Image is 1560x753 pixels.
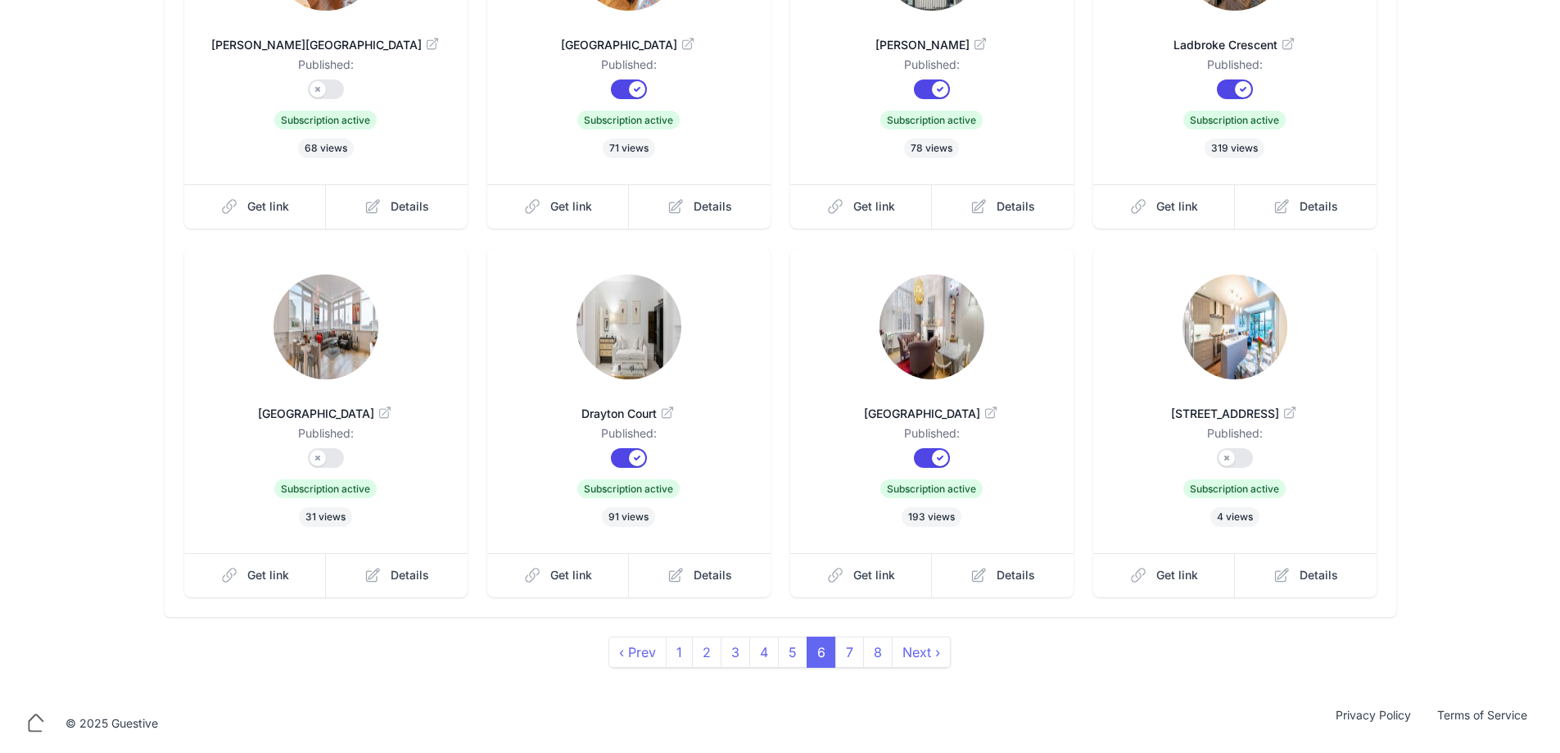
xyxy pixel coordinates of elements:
a: Get link [487,553,630,597]
span: Get link [1156,567,1198,583]
a: Privacy Policy [1323,707,1424,740]
span: Details [1300,198,1338,215]
a: 3 [721,637,750,668]
a: 2 [692,637,721,668]
a: [PERSON_NAME][GEOGRAPHIC_DATA] [210,17,441,57]
a: Details [629,184,771,229]
a: 5 [778,637,807,668]
span: [STREET_ADDRESS] [1119,406,1350,422]
a: Get link [184,184,327,229]
span: 4 views [1210,507,1259,527]
a: 1 [666,637,693,668]
span: Get link [247,198,289,215]
a: [GEOGRAPHIC_DATA] [816,386,1047,425]
dd: Published: [513,57,744,79]
a: Get link [1093,553,1236,597]
a: 8 [863,637,893,668]
div: © 2025 Guestive [66,715,158,732]
a: 4 [749,637,779,668]
span: 193 views [902,507,961,527]
span: [GEOGRAPHIC_DATA] [513,37,744,53]
span: Subscription active [1183,479,1286,498]
span: Details [1300,567,1338,583]
span: [PERSON_NAME][GEOGRAPHIC_DATA] [210,37,441,53]
span: Get link [550,198,592,215]
a: [GEOGRAPHIC_DATA] [513,17,744,57]
span: Subscription active [577,479,680,498]
span: Subscription active [274,111,377,129]
a: Get link [790,553,933,597]
a: [PERSON_NAME] [816,17,1047,57]
span: Subscription active [1183,111,1286,129]
dd: Published: [1119,57,1350,79]
img: bmt40uw3wz5y9lsb1wmfjbht1201 [1182,274,1287,379]
span: Get link [550,567,592,583]
a: Terms of Service [1424,707,1540,740]
span: Ladbroke Crescent [1119,37,1350,53]
dd: Published: [513,425,744,448]
dd: Published: [210,57,441,79]
span: Subscription active [274,479,377,498]
span: Details [694,198,732,215]
a: Get link [487,184,630,229]
span: 68 views [298,138,354,158]
span: Get link [853,567,895,583]
span: Subscription active [880,111,983,129]
dd: Published: [816,57,1047,79]
span: Details [391,567,429,583]
a: Get link [1093,184,1236,229]
span: Details [997,567,1035,583]
a: Details [932,184,1074,229]
a: Details [629,553,771,597]
a: [STREET_ADDRESS] [1119,386,1350,425]
span: Details [997,198,1035,215]
img: eg66qemvp6bw0rlldk4d7r1crl42 [879,274,984,379]
a: next [892,637,951,668]
span: 319 views [1205,138,1264,158]
a: Drayton Court [513,386,744,425]
a: Get link [790,184,933,229]
a: [GEOGRAPHIC_DATA] [210,386,441,425]
dd: Published: [816,425,1047,448]
span: Subscription active [577,111,680,129]
span: 31 views [299,507,352,527]
nav: pager [609,637,951,668]
span: Get link [1156,198,1198,215]
a: Get link [184,553,327,597]
a: Ladbroke Crescent [1119,17,1350,57]
span: [PERSON_NAME] [816,37,1047,53]
dd: Published: [1119,425,1350,448]
span: 6 [807,637,836,668]
span: Details [694,567,732,583]
a: previous [608,637,667,668]
span: [GEOGRAPHIC_DATA] [816,406,1047,422]
span: Get link [853,198,895,215]
a: 7 [835,637,864,668]
a: Details [932,553,1074,597]
a: Details [1235,553,1377,597]
span: Drayton Court [513,406,744,422]
img: hqr0g6iclmnxbp3utsgefe7za1di [274,274,378,379]
a: Details [326,184,468,229]
span: Details [391,198,429,215]
span: 71 views [603,138,655,158]
a: Details [1235,184,1377,229]
span: Get link [247,567,289,583]
img: c5tgo1s21d2d819wlbif12deeakk [577,274,681,379]
span: Subscription active [880,479,983,498]
span: 91 views [602,507,655,527]
span: [GEOGRAPHIC_DATA] [210,406,441,422]
a: Details [326,553,468,597]
span: 78 views [904,138,959,158]
dd: Published: [210,425,441,448]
